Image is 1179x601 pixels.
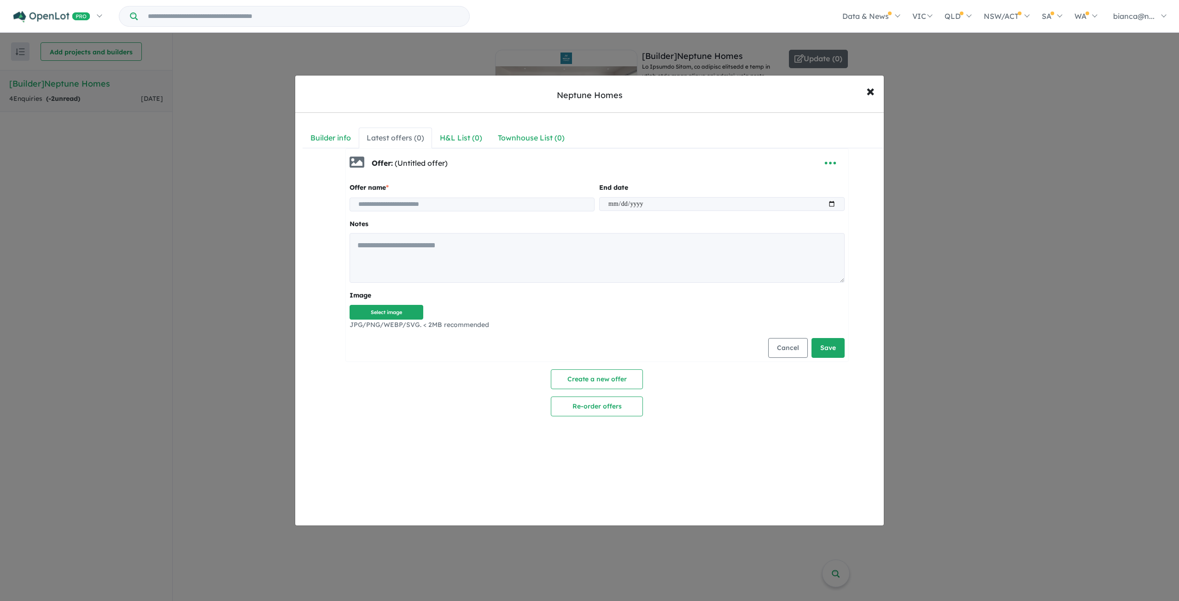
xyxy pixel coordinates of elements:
[551,397,643,416] button: Re-order offers
[768,338,808,358] button: Cancel
[498,132,565,144] div: Townhouse List ( 0 )
[599,182,628,193] label: End date
[350,320,845,331] small: JPG/PNG/WEBP/SVG. < 2MB recommended
[13,11,90,23] img: Openlot PRO Logo White
[866,81,875,100] span: ×
[140,6,467,26] input: Try estate name, suburb, builder or developer
[395,158,448,168] span: (Untitled offer)
[350,182,389,193] label: Offer name
[367,132,424,144] div: Latest offers ( 0 )
[310,132,351,144] div: Builder info
[557,89,623,101] div: Neptune Homes
[350,290,845,301] label: Image
[372,158,393,168] b: Offer:
[440,132,482,144] div: H&L List ( 0 )
[350,305,423,320] button: Select image
[551,369,643,389] button: Create a new offer
[811,338,845,358] button: Save
[1113,12,1155,21] span: bianca@n...
[350,219,845,230] label: Notes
